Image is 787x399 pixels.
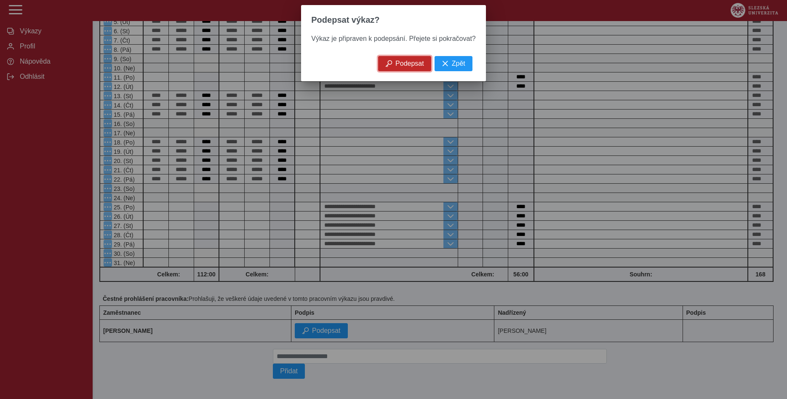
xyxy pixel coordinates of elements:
button: Podepsat [378,56,431,71]
button: Zpět [435,56,472,71]
span: Podepsat výkaz? [311,15,379,25]
span: Podepsat [395,60,424,67]
span: Zpět [452,60,465,67]
span: Výkaz je připraven k podepsání. Přejete si pokračovat? [311,35,475,42]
